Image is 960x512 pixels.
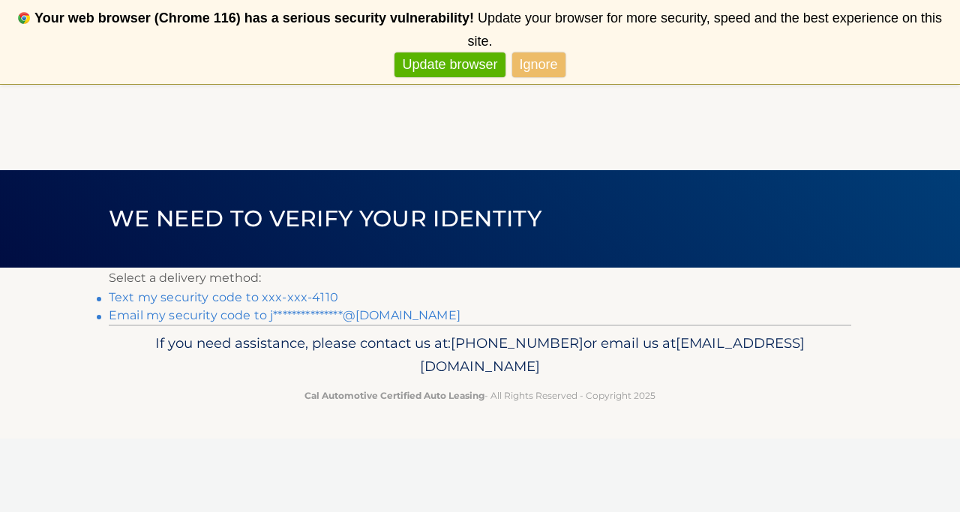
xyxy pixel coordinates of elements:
[467,10,941,49] span: Update your browser for more security, speed and the best experience on this site.
[118,331,841,379] p: If you need assistance, please contact us at: or email us at
[512,52,565,77] a: Ignore
[109,268,851,289] p: Select a delivery method:
[118,388,841,403] p: - All Rights Reserved - Copyright 2025
[394,52,505,77] a: Update browser
[451,334,583,352] span: [PHONE_NUMBER]
[109,290,338,304] a: Text my security code to xxx-xxx-4110
[304,390,484,401] strong: Cal Automotive Certified Auto Leasing
[34,10,474,25] b: Your web browser (Chrome 116) has a serious security vulnerability!
[109,205,541,232] span: We need to verify your identity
